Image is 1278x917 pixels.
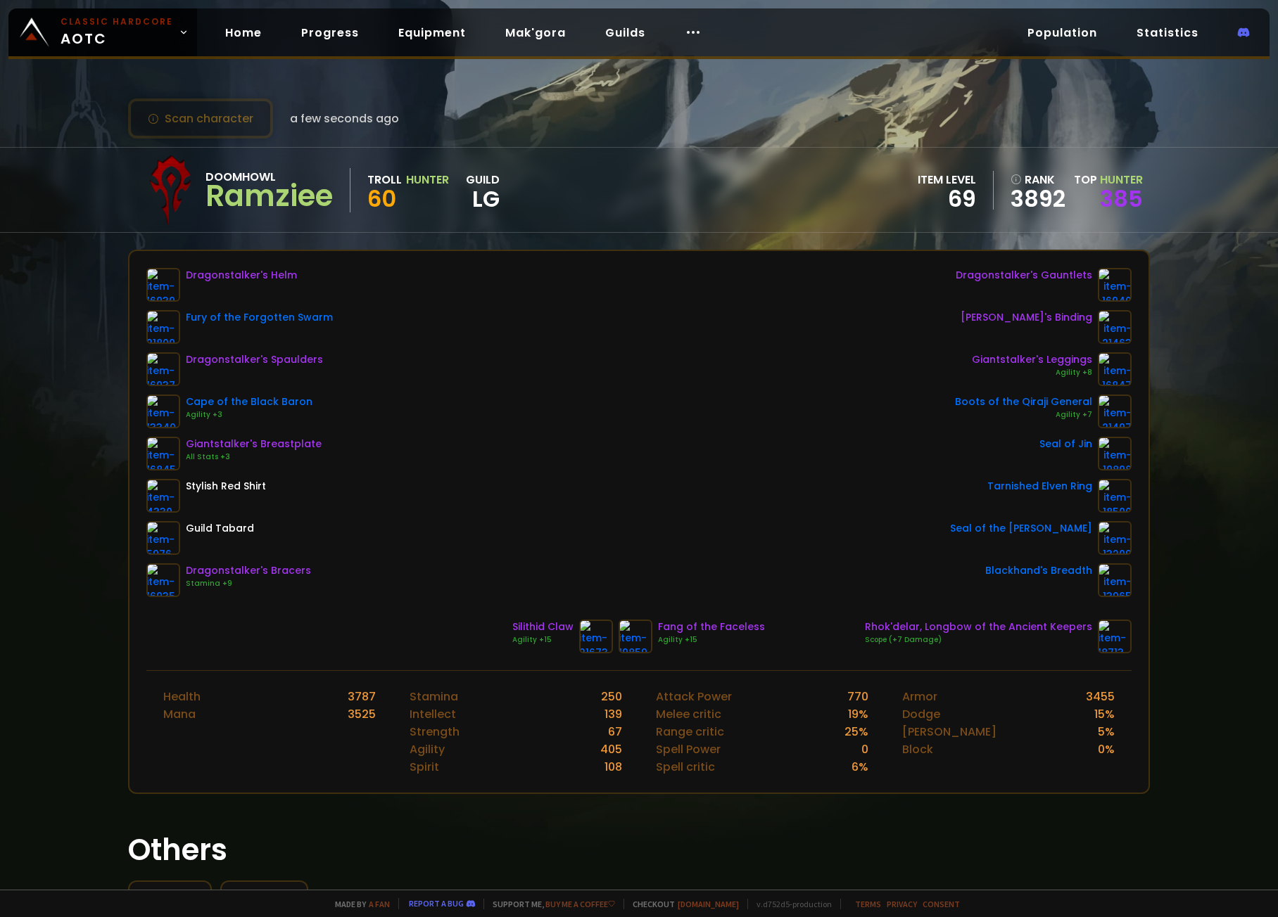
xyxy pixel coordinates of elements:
div: 405 [600,740,622,758]
div: Attack Power [656,688,732,705]
div: Stamina [410,688,458,705]
img: item-18713 [1098,620,1132,653]
div: Giantstalker's Leggings [972,352,1092,367]
div: All Stats +3 [186,451,322,463]
a: 3892 [1011,188,1065,210]
div: Rhok'delar, Longbow of the Ancient Keepers [865,620,1092,634]
img: item-4330 [146,479,180,513]
div: 6 % [852,758,868,776]
div: 139 [605,705,622,723]
a: Buy me a coffee [545,899,615,909]
div: 19 % [848,705,868,723]
div: Melee critic [656,705,721,723]
div: Agility +3 [186,409,312,421]
span: Made by [327,899,390,909]
span: Support me, [483,899,615,909]
img: item-16845 [146,437,180,470]
a: a fan [369,899,390,909]
div: 3455 [1086,688,1115,705]
img: item-16937 [146,352,180,386]
a: Classic HardcoreAOTC [8,8,197,56]
a: Privacy [887,899,917,909]
div: Armor [902,688,937,705]
div: [PERSON_NAME] [902,723,997,740]
div: 5 % [1098,723,1115,740]
a: Guilds [594,18,657,47]
div: Intellect [410,705,456,723]
div: Agility +15 [512,634,574,646]
div: Silithid Claw [512,620,574,634]
div: Spirit [410,758,439,776]
a: Terms [855,899,881,909]
div: Agility +7 [955,409,1092,421]
div: Dragonstalker's Spaulders [186,352,323,367]
div: Giantstalker's Breastplate [186,437,322,451]
img: item-18500 [1098,479,1132,513]
div: Cape of the Black Baron [186,395,312,409]
a: Progress [290,18,370,47]
div: guild [466,171,500,210]
img: item-13965 [1098,563,1132,597]
div: Strength [410,723,460,740]
div: Seal of the [PERSON_NAME] [950,521,1092,536]
div: Agility [410,740,445,758]
a: Equipment [387,18,477,47]
h1: Others [128,828,1151,872]
div: Guild Tabard [186,521,254,536]
a: Home [214,18,273,47]
div: Ramziee [205,186,333,207]
img: item-5976 [146,521,180,555]
div: 3525 [348,705,376,723]
div: Spell Power [656,740,721,758]
div: Scope (+7 Damage) [865,634,1092,646]
img: item-19898 [1098,437,1132,470]
span: 60 [367,183,396,214]
div: Health [163,688,201,705]
div: Dragonstalker's Helm [186,268,297,283]
a: 385 [1100,183,1143,214]
img: item-21497 [1098,395,1132,428]
img: item-13209 [1098,521,1132,555]
span: Hunter [1100,172,1143,188]
span: AOTC [61,15,173,49]
a: Mak'gora [494,18,577,47]
button: Scan character [128,98,273,139]
div: 250 [601,688,622,705]
img: item-16939 [146,268,180,302]
div: 3787 [348,688,376,705]
span: LG [466,188,500,210]
div: Fury of the Forgotten Swarm [186,310,333,325]
div: 15 % [1094,705,1115,723]
div: Top [1074,171,1143,188]
a: Statistics [1125,18,1210,47]
a: Report a bug [409,898,464,909]
div: Stylish Red Shirt [186,479,266,494]
img: item-21809 [146,310,180,344]
div: Dragonstalker's Gauntlets [956,268,1092,283]
a: [DOMAIN_NAME] [678,899,739,909]
div: 25 % [844,723,868,740]
div: 0 [861,740,868,758]
div: 0 % [1098,740,1115,758]
span: Checkout [624,899,739,909]
div: 108 [605,758,622,776]
div: Fang of the Faceless [658,620,765,634]
div: 69 [918,188,976,210]
a: Consent [923,899,960,909]
img: item-13340 [146,395,180,428]
div: Troll [367,171,402,188]
small: Classic Hardcore [61,15,173,28]
img: item-16847 [1098,352,1132,386]
div: Block [902,740,933,758]
img: item-21463 [1098,310,1132,344]
div: rank [1011,171,1065,188]
div: 770 [847,688,868,705]
div: Doomhowl [205,168,333,186]
img: item-21673 [579,620,613,653]
div: Spell critic [656,758,715,776]
div: 67 [608,723,622,740]
span: a few seconds ago [290,110,399,127]
div: Seal of Jin [1039,437,1092,451]
div: Blackhand's Breadth [985,563,1092,578]
div: Boots of the Qiraji General [955,395,1092,409]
